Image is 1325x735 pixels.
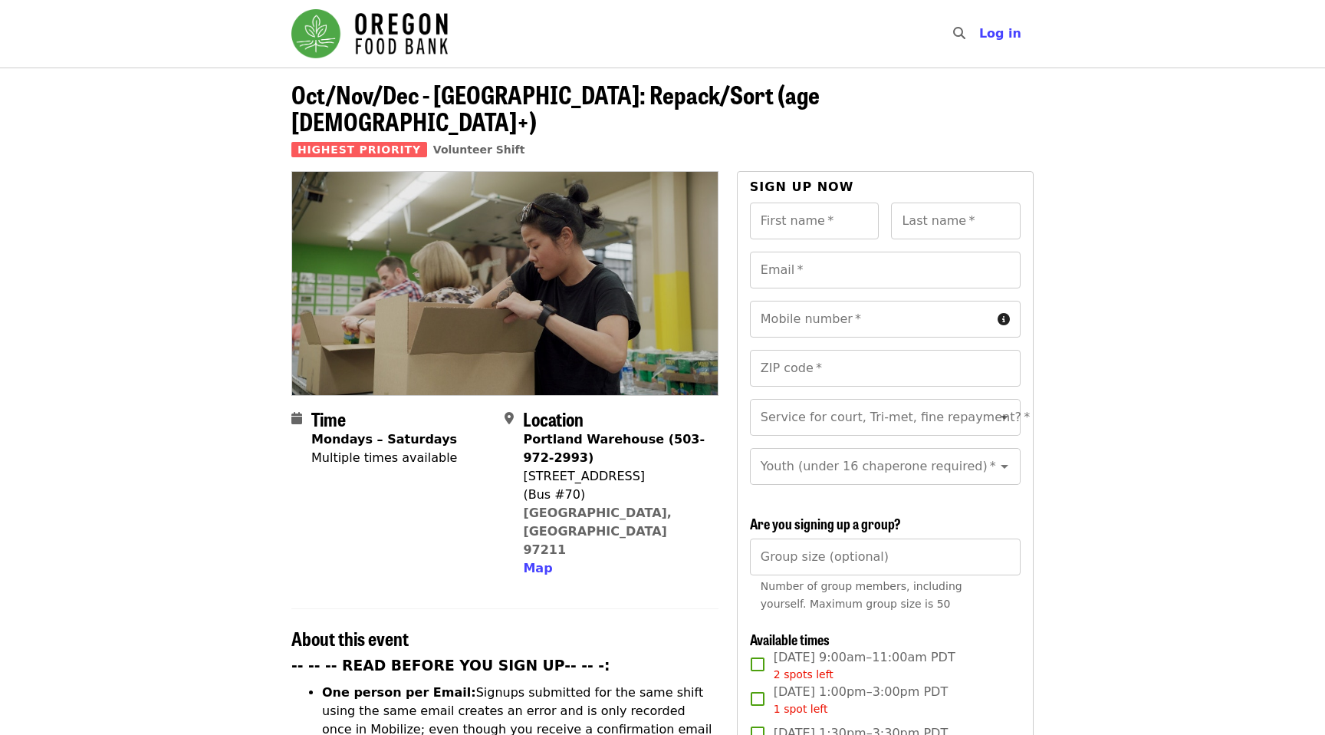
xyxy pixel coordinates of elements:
div: Multiple times available [311,449,457,467]
i: calendar icon [291,411,302,426]
span: Sign up now [750,180,854,194]
span: Number of group members, including yourself. Maximum group size is 50 [761,580,962,610]
button: Open [994,407,1015,428]
input: Last name [891,203,1021,239]
input: Email [750,252,1021,288]
i: circle-info icon [998,312,1010,327]
div: (Bus #70) [523,486,705,504]
i: map-marker-alt icon [505,411,514,426]
div: [STREET_ADDRESS] [523,467,705,486]
span: Time [311,405,346,432]
button: Open [994,456,1015,477]
span: Oct/Nov/Dec - [GEOGRAPHIC_DATA]: Repack/Sort (age [DEMOGRAPHIC_DATA]+) [291,76,820,139]
span: Location [523,405,584,432]
strong: One person per Email: [322,685,476,700]
strong: -- -- -- READ BEFORE YOU SIGN UP-- -- -: [291,658,610,674]
input: Mobile number [750,301,991,338]
a: [GEOGRAPHIC_DATA], [GEOGRAPHIC_DATA] 97211 [523,506,672,557]
input: [object Object] [750,539,1021,575]
strong: Portland Warehouse (503-972-2993) [523,432,705,465]
span: Highest Priority [291,142,427,157]
input: Search [975,15,987,52]
img: Oct/Nov/Dec - Portland: Repack/Sort (age 8+) organized by Oregon Food Bank [292,172,718,394]
button: Log in [967,18,1034,49]
input: ZIP code [750,350,1021,387]
span: [DATE] 9:00am–11:00am PDT [774,648,955,683]
a: Volunteer Shift [433,143,525,156]
span: Available times [750,629,830,649]
span: Map [523,561,552,575]
input: First name [750,203,879,239]
strong: Mondays – Saturdays [311,432,457,447]
span: Log in [979,26,1021,41]
i: search icon [953,26,965,41]
span: About this event [291,625,409,651]
span: Are you signing up a group? [750,513,901,533]
span: [DATE] 1:00pm–3:00pm PDT [774,683,948,717]
span: 2 spots left [774,668,833,681]
span: 1 spot left [774,703,828,715]
button: Map [523,559,552,578]
img: Oregon Food Bank - Home [291,9,448,58]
